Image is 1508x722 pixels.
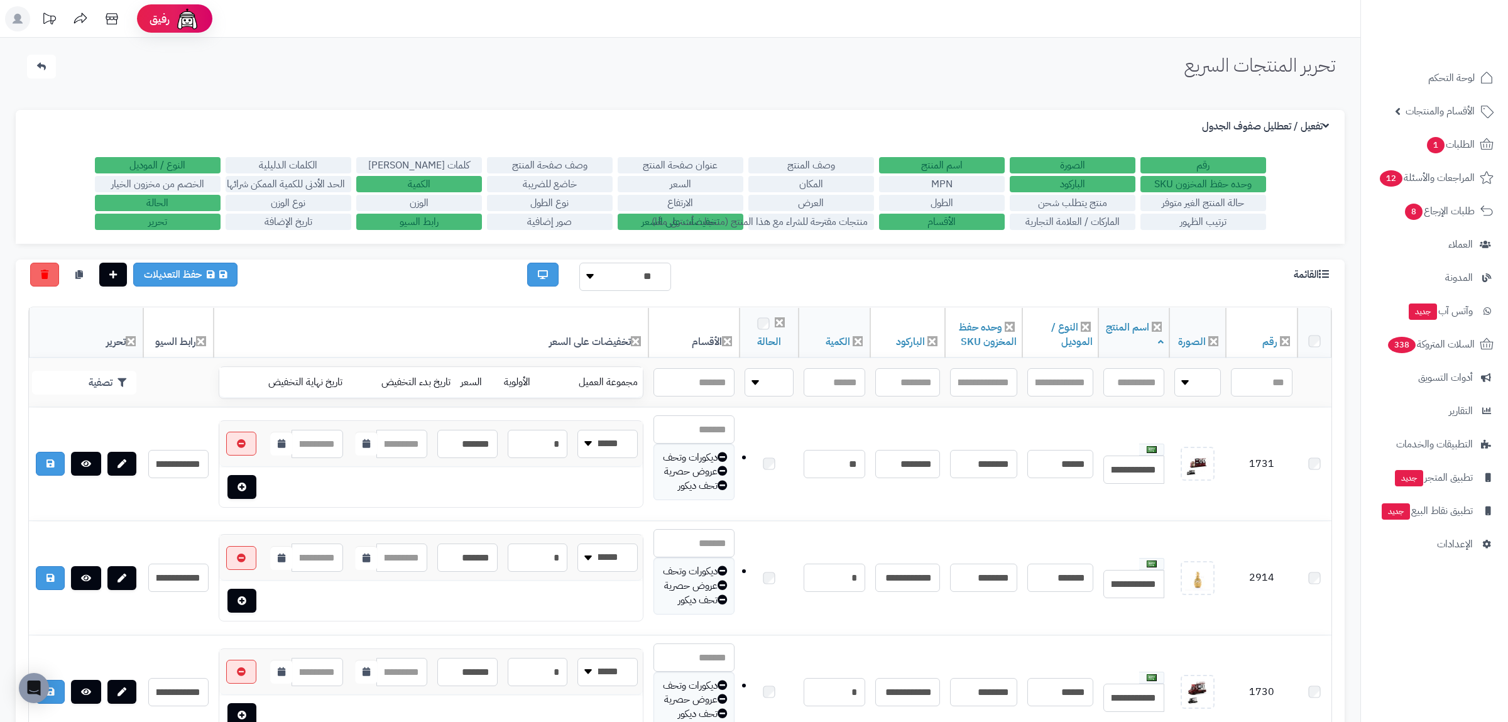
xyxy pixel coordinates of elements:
[1369,63,1500,93] a: لوحة التحكم
[1226,522,1298,635] td: 2914
[1404,202,1475,220] span: طلبات الإرجاع
[1369,196,1500,226] a: طلبات الإرجاع8
[618,195,743,211] label: الارتفاع
[1387,336,1475,353] span: السلات المتروكة
[1426,136,1475,153] span: الطلبات
[1262,334,1277,349] a: رقم
[1369,163,1500,193] a: المراجعات والأسئلة12
[95,195,221,211] label: الحالة
[757,334,781,349] a: الحالة
[356,195,482,211] label: الوزن
[549,368,643,398] td: مجموعة العميل
[33,6,65,35] a: تحديثات المنصة
[1369,396,1500,426] a: التقارير
[1449,402,1473,420] span: التقارير
[150,11,170,26] span: رفيق
[959,320,1017,349] a: وحده حفظ المخزون SKU
[233,368,348,398] td: تاريخ نهاية التخفيض
[1437,535,1473,553] span: الإعدادات
[1428,69,1475,87] span: لوحة التحكم
[1369,129,1500,160] a: الطلبات1
[1140,157,1266,173] label: رقم
[648,308,740,358] th: الأقسام
[1418,369,1473,386] span: أدوات التسويق
[618,157,743,173] label: عنوان صفحة المنتج
[1147,674,1157,681] img: العربية
[143,308,214,358] th: رابط السيو
[226,195,351,211] label: نوع الوزن
[1369,496,1500,526] a: تطبيق نقاط البيعجديد
[356,157,482,173] label: كلمات [PERSON_NAME]
[356,214,482,230] label: رابط السيو
[660,707,728,721] div: تحف ديكور
[1382,503,1410,520] span: جديد
[226,157,351,173] label: الكلمات الدليلية
[826,334,850,349] a: الكمية
[487,176,613,192] label: خاضع للضريبة
[1202,121,1332,133] h3: تفعيل / تعطليل صفوف الجدول
[487,157,613,173] label: وصف صفحة المنتج
[1369,462,1500,493] a: تطبيق المتجرجديد
[95,157,221,173] label: النوع / الموديل
[1409,304,1437,320] span: جديد
[748,176,874,192] label: المكان
[95,214,221,230] label: تحرير
[1395,470,1423,486] span: جديد
[1369,363,1500,393] a: أدوات التسويق
[1051,320,1093,349] a: النوع / الموديل
[1147,561,1157,567] img: العربية
[356,176,482,192] label: الكمية
[1226,408,1298,522] td: 1731
[1140,176,1266,192] label: وحده حفظ المخزون SKU
[618,176,743,192] label: السعر
[1369,329,1500,359] a: السلات المتروكة338
[347,368,456,398] td: تاريخ بدء التخفيض
[1369,529,1500,559] a: الإعدادات
[1369,263,1500,293] a: المدونة
[95,176,221,192] label: الخصم من مخزون الخيار
[618,214,743,230] label: تخفيضات على السعر
[175,6,200,31] img: ai-face.png
[1427,137,1445,153] span: 1
[133,263,238,287] a: حفظ التعديلات
[1396,435,1473,453] span: التطبيقات والخدمات
[1448,236,1473,253] span: العملاء
[1406,102,1475,120] span: الأقسام والمنتجات
[1380,170,1402,187] span: 12
[1379,169,1475,187] span: المراجعات والأسئلة
[226,176,351,192] label: الحد الأدنى للكمية الممكن شرائها
[660,479,728,493] div: تحف ديكور
[660,692,728,707] div: عروض حصرية
[748,157,874,173] label: وصف المنتج
[1140,195,1266,211] label: حالة المنتج الغير متوفر
[29,308,143,358] th: تحرير
[1445,269,1473,287] span: المدونة
[748,214,874,230] label: منتجات مقترحة للشراء مع هذا المنتج (منتجات تُشترى معًا)
[499,368,549,398] td: الأولوية
[660,679,728,693] div: ديكورات وتحف
[879,157,1005,173] label: اسم المنتج
[660,579,728,593] div: عروض حصرية
[1140,214,1266,230] label: ترتيب الظهور
[879,176,1005,192] label: MPN
[214,308,648,358] th: تخفيضات على السعر
[896,334,925,349] a: الباركود
[1369,429,1500,459] a: التطبيقات والخدمات
[1010,157,1135,173] label: الصورة
[1369,229,1500,260] a: العملاء
[456,368,498,398] td: السعر
[1178,334,1206,349] a: الصورة
[1380,502,1473,520] span: تطبيق نقاط البيع
[487,195,613,211] label: نوع الطول
[1294,269,1332,281] h3: القائمة
[1405,204,1423,220] span: 8
[1388,337,1416,353] span: 338
[1407,302,1473,320] span: وآتس آب
[1010,176,1135,192] label: الباركود
[487,214,613,230] label: صور إضافية
[1147,446,1157,453] img: العربية
[660,464,728,479] div: عروض حصرية
[879,195,1005,211] label: الطول
[19,673,49,703] div: Open Intercom Messenger
[1010,214,1135,230] label: الماركات / العلامة التجارية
